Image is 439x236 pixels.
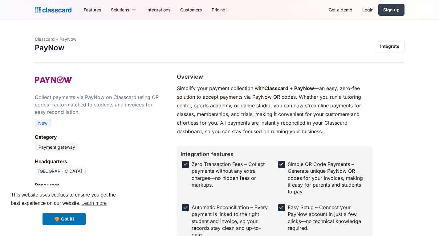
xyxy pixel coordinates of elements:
[38,120,47,126] div: New
[288,161,367,195] div: Simple QR Code Payments – Generate unique PayNow QR codes for your invoices, making it easy for p...
[39,144,75,150] div: Payment gateway
[80,199,108,208] a: learn more about cookies
[177,72,203,81] h2: Overview
[357,3,378,17] a: Login
[43,213,86,225] a: dismiss cookie message
[35,158,67,165] div: Headquarters
[288,204,367,232] div: Easy Setup – Connect your PayNow account in just a few clicks—no technical knowledge required.
[35,167,86,175] div: [GEOGRAPHIC_DATA]
[35,133,57,141] div: Category
[383,6,400,13] div: Sign up
[59,36,76,42] div: PayNow
[207,3,230,17] a: Pricing
[375,40,404,52] a: Integrate
[79,3,106,17] a: Features
[177,84,372,136] p: Simplify your payment collection with —an easy, zero-fee solution to accept payments via PayNow Q...
[378,4,404,16] a: Sign up
[5,185,123,231] div: cookieconsent
[175,3,207,17] a: Customers
[324,3,357,17] a: Get a demo
[111,6,129,13] div: Solutions
[35,36,55,42] div: Classcard
[35,181,60,189] div: Resources
[181,150,369,158] h2: Integration features
[11,191,117,208] span: This website uses cookies to ensure you get the best experience on our website.
[35,6,71,14] a: home
[141,3,175,17] a: Integrations
[106,3,141,17] div: Solutions
[264,85,314,91] strong: Classcard + PayNow
[35,43,64,52] h1: PayNow
[56,36,59,42] div: +
[35,93,165,116] div: Collect payments via PayNow on Classcard using QR codes—auto-matched to students and invoices for...
[192,161,270,188] div: Zero Transaction Fees – Collect payments without any extra charges—no hidden fees or markups.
